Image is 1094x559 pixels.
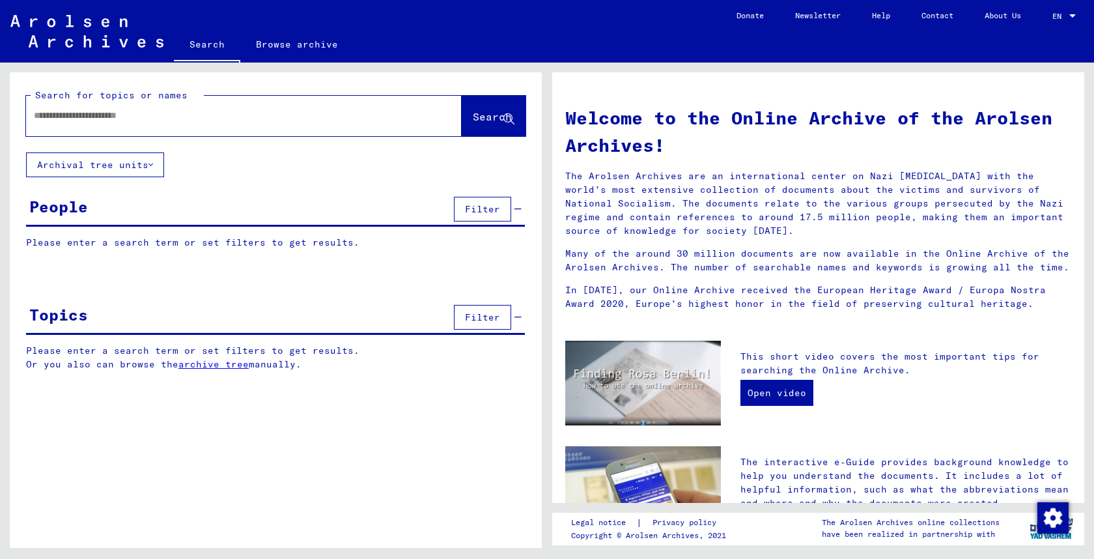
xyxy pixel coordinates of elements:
[740,455,1071,510] p: The interactive e-Guide provides background knowledge to help you understand the documents. It in...
[26,236,525,250] p: Please enter a search term or set filters to get results.
[565,446,721,551] img: eguide.jpg
[462,96,526,136] button: Search
[565,341,721,425] img: video.jpg
[740,350,1071,377] p: This short video covers the most important tips for searching the Online Archive.
[565,169,1071,238] p: The Arolsen Archives are an international center on Nazi [MEDICAL_DATA] with the world’s most ext...
[822,517,1000,528] p: The Arolsen Archives online collections
[465,311,500,323] span: Filter
[29,303,88,326] div: Topics
[35,89,188,101] mat-label: Search for topics or names
[10,15,163,48] img: Arolsen_neg.svg
[454,305,511,330] button: Filter
[571,516,732,530] div: |
[26,152,164,177] button: Archival tree units
[565,247,1071,274] p: Many of the around 30 million documents are now available in the Online Archive of the Arolsen Ar...
[1037,502,1069,534] img: Change consent
[1027,512,1076,545] img: yv_logo.png
[822,528,1000,540] p: have been realized in partnership with
[1037,502,1068,533] div: Change consent
[565,283,1071,311] p: In [DATE], our Online Archive received the European Heritage Award / Europa Nostra Award 2020, Eu...
[29,195,88,218] div: People
[465,203,500,215] span: Filter
[473,110,512,123] span: Search
[565,104,1071,159] h1: Welcome to the Online Archive of the Arolsen Archives!
[571,530,732,541] p: Copyright © Arolsen Archives, 2021
[26,344,526,371] p: Please enter a search term or set filters to get results. Or you also can browse the manually.
[178,358,249,370] a: archive tree
[454,197,511,222] button: Filter
[1052,12,1067,21] span: EN
[740,380,813,406] a: Open video
[571,516,636,530] a: Legal notice
[240,29,354,60] a: Browse archive
[174,29,240,63] a: Search
[642,516,732,530] a: Privacy policy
